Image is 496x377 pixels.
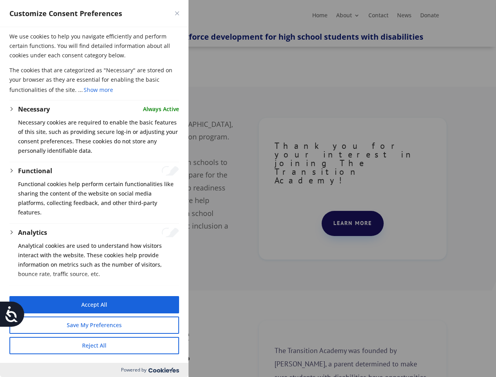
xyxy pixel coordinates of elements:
button: Accept All [9,296,179,313]
p: The cookies that are categorized as "Necessary" are stored on your browser as they are essential ... [9,66,179,95]
button: Necessary [18,104,50,114]
p: We use cookies to help you navigate efficiently and perform certain functions. You will find deta... [9,32,179,66]
p: Necessary cookies are required to enable the basic features of this site, such as providing secur... [18,118,179,156]
p: Analytical cookies are used to understand how visitors interact with the website. These cookies h... [18,241,179,279]
span: Customize Consent Preferences [9,9,122,18]
button: Reject All [9,337,179,354]
button: Analytics [18,228,47,237]
span: Always Active [143,104,179,114]
p: Functional cookies help perform certain functionalities like sharing the content of the website o... [18,179,179,217]
input: Enable Functional [162,166,179,176]
button: Show more [83,84,114,95]
input: Enable Analytics [162,228,179,237]
button: Functional [18,166,52,176]
img: Close [175,11,179,15]
button: Save My Preferences [9,317,179,334]
img: Cookieyes logo [148,368,179,373]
